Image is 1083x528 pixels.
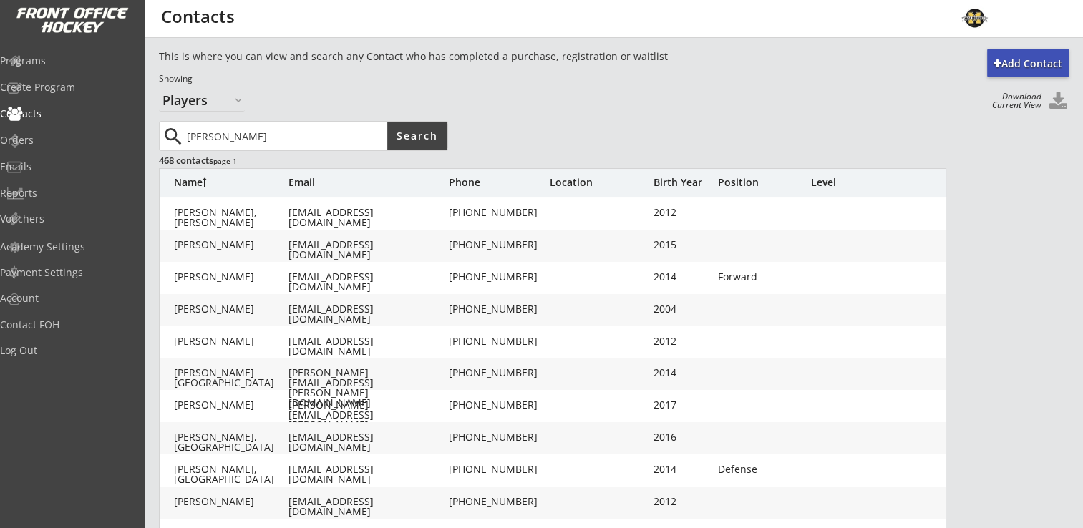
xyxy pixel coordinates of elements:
div: [PHONE_NUMBER] [449,207,549,217]
div: [PERSON_NAME] [174,272,288,282]
div: [PERSON_NAME] [174,304,288,314]
div: 2015 [654,240,711,250]
div: [PERSON_NAME][GEOGRAPHIC_DATA] [174,368,288,388]
div: Email [288,177,446,187]
div: 468 contacts [159,154,446,167]
div: 2016 [654,432,711,442]
div: 2004 [654,304,711,314]
div: 2017 [654,400,711,410]
div: [EMAIL_ADDRESS][DOMAIN_NAME] [288,304,446,324]
div: [PERSON_NAME], [PERSON_NAME] [174,207,288,228]
div: [EMAIL_ADDRESS][DOMAIN_NAME] [288,464,446,484]
div: [PHONE_NUMBER] [449,304,549,314]
div: Name [174,177,288,187]
div: Forward [718,272,804,282]
div: [EMAIL_ADDRESS][DOMAIN_NAME] [288,207,446,228]
div: [PERSON_NAME][EMAIL_ADDRESS][PERSON_NAME][DOMAIN_NAME] [288,400,446,440]
div: Download Current View [985,92,1041,109]
div: [PHONE_NUMBER] [449,336,549,346]
div: 2014 [654,464,711,474]
div: [PHONE_NUMBER] [449,432,549,442]
div: [PERSON_NAME], [GEOGRAPHIC_DATA] [174,464,288,484]
div: Showing [159,73,762,85]
div: Location [550,177,650,187]
font: page 1 [213,156,237,166]
div: 2014 [654,272,711,282]
div: [PERSON_NAME] [174,336,288,346]
div: [EMAIL_ADDRESS][DOMAIN_NAME] [288,272,446,292]
div: [PHONE_NUMBER] [449,400,549,410]
div: Birth Year [654,177,711,187]
div: [PERSON_NAME] [174,240,288,250]
div: 2012 [654,336,711,346]
div: [PHONE_NUMBER] [449,464,549,474]
div: Phone [449,177,549,187]
input: Type here... [184,122,387,150]
div: 2014 [654,368,711,378]
div: Defense [718,464,804,474]
div: [PERSON_NAME][EMAIL_ADDRESS][PERSON_NAME][DOMAIN_NAME] [288,368,446,408]
div: [EMAIL_ADDRESS][DOMAIN_NAME] [288,432,446,452]
div: Add Contact [987,57,1069,71]
div: 2012 [654,207,711,217]
div: This is where you can view and search any Contact who has completed a purchase, registration or w... [159,49,762,64]
div: [EMAIL_ADDRESS][DOMAIN_NAME] [288,336,446,356]
div: 2012 [654,497,711,507]
button: search [161,125,185,148]
div: [EMAIL_ADDRESS][DOMAIN_NAME] [288,240,446,260]
div: [PERSON_NAME] [174,400,288,410]
div: [PERSON_NAME], [GEOGRAPHIC_DATA] [174,432,288,452]
div: [PHONE_NUMBER] [449,497,549,507]
div: [PHONE_NUMBER] [449,368,549,378]
div: [PHONE_NUMBER] [449,272,549,282]
div: [PERSON_NAME] [174,497,288,507]
div: [EMAIL_ADDRESS][DOMAIN_NAME] [288,497,446,517]
button: Search [387,122,447,150]
div: [PHONE_NUMBER] [449,240,549,250]
div: Level [811,177,897,187]
div: Position [718,177,804,187]
button: Click to download all Contacts. Your browser settings may try to block it, check your security se... [1047,92,1069,112]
